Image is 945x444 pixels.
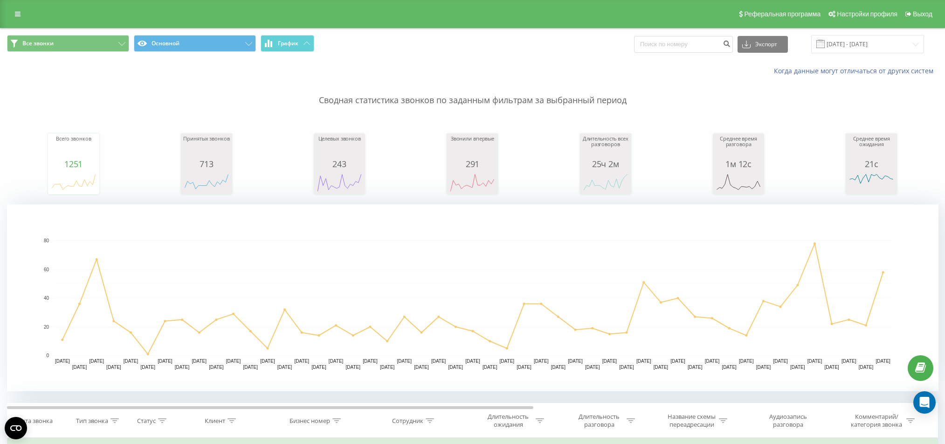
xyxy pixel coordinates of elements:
div: 1251 [50,159,97,169]
div: Статус [137,417,156,425]
text: [DATE] [756,365,771,370]
svg: A chart. [715,169,762,197]
text: [DATE] [517,365,531,370]
span: Настройки профиля [837,10,897,18]
div: Дата звонка [18,417,53,425]
text: [DATE] [585,365,600,370]
text: [DATE] [295,359,310,364]
text: [DATE] [158,359,172,364]
span: Реферальная программа [744,10,821,18]
text: [DATE] [89,359,104,364]
div: Среднее время разговора [715,136,762,159]
div: A chart. [582,169,629,197]
div: Название схемы переадресации [667,413,717,429]
text: [DATE] [842,359,856,364]
text: [DATE] [876,359,890,364]
text: [DATE] [209,365,224,370]
text: [DATE] [688,365,703,370]
div: 713 [183,159,230,169]
text: [DATE] [859,365,874,370]
button: График [261,35,314,52]
text: 60 [44,267,49,272]
text: [DATE] [602,359,617,364]
text: [DATE] [311,365,326,370]
text: [DATE] [277,365,292,370]
div: Звонили впервые [449,136,496,159]
button: Экспорт [738,36,788,53]
svg: A chart. [449,169,496,197]
span: График [278,40,298,47]
a: Когда данные могут отличаться от других систем [774,66,938,75]
text: [DATE] [397,359,412,364]
div: Принятых звонков [183,136,230,159]
svg: A chart. [848,169,895,197]
text: [DATE] [790,365,805,370]
text: [DATE] [773,359,788,364]
text: [DATE] [483,365,497,370]
div: Open Intercom Messenger [913,391,936,414]
text: 0 [46,353,49,358]
text: [DATE] [807,359,822,364]
text: [DATE] [448,365,463,370]
text: [DATE] [380,365,395,370]
div: Бизнес номер [290,417,330,425]
text: [DATE] [654,365,669,370]
div: Клиент [205,417,225,425]
text: [DATE] [431,359,446,364]
svg: A chart. [7,204,938,391]
text: [DATE] [72,365,87,370]
text: [DATE] [705,359,720,364]
div: Всего звонков [50,136,97,159]
text: [DATE] [636,359,651,364]
div: Длительность разговора [574,413,624,429]
text: [DATE] [619,365,634,370]
text: 80 [44,238,49,243]
text: [DATE] [260,359,275,364]
text: [DATE] [329,359,344,364]
text: 20 [44,324,49,330]
text: [DATE] [551,365,566,370]
div: 291 [449,159,496,169]
text: [DATE] [124,359,138,364]
text: 40 [44,296,49,301]
svg: A chart. [316,169,363,197]
button: Все звонки [7,35,129,52]
div: 1м 12с [715,159,762,169]
div: Аудиозапись разговора [758,413,818,429]
button: Основной [134,35,256,52]
div: Длительность ожидания [483,413,533,429]
text: [DATE] [465,359,480,364]
svg: A chart. [183,169,230,197]
svg: A chart. [50,169,97,197]
div: Длительность всех разговоров [582,136,629,159]
text: [DATE] [414,365,429,370]
div: Среднее время ожидания [848,136,895,159]
div: 25ч 2м [582,159,629,169]
div: 243 [316,159,363,169]
text: [DATE] [175,365,190,370]
text: [DATE] [346,365,361,370]
text: [DATE] [55,359,70,364]
text: [DATE] [534,359,549,364]
text: [DATE] [192,359,207,364]
text: [DATE] [568,359,583,364]
input: Поиск по номеру [634,36,733,53]
text: [DATE] [363,359,378,364]
text: [DATE] [739,359,754,364]
span: Выход [913,10,932,18]
div: Целевых звонков [316,136,363,159]
text: [DATE] [140,365,155,370]
text: [DATE] [722,365,737,370]
text: [DATE] [670,359,685,364]
span: Все звонки [22,40,54,47]
div: 21с [848,159,895,169]
p: Сводная статистика звонков по заданным фильтрам за выбранный период [7,76,938,106]
div: Комментарий/категория звонка [849,413,904,429]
